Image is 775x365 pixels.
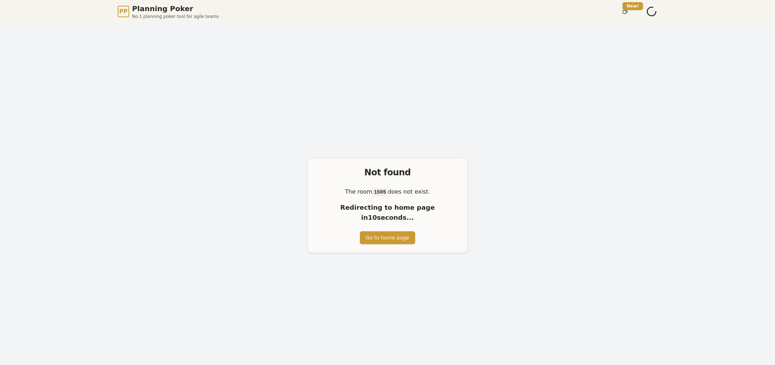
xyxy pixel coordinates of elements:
[316,187,459,197] p: The room does not exist.
[316,203,459,223] p: Redirecting to home page in 10 seconds...
[118,4,219,19] a: PPPlanning PokerNo.1 planning poker tool for agile teams
[119,7,127,16] span: PP
[316,167,459,178] div: Not found
[360,231,415,244] button: Go to home page
[132,4,219,14] span: Planning Poker
[372,188,388,196] code: 1505
[623,2,643,10] div: New!
[132,14,219,19] span: No.1 planning poker tool for agile teams
[619,5,631,18] button: New!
